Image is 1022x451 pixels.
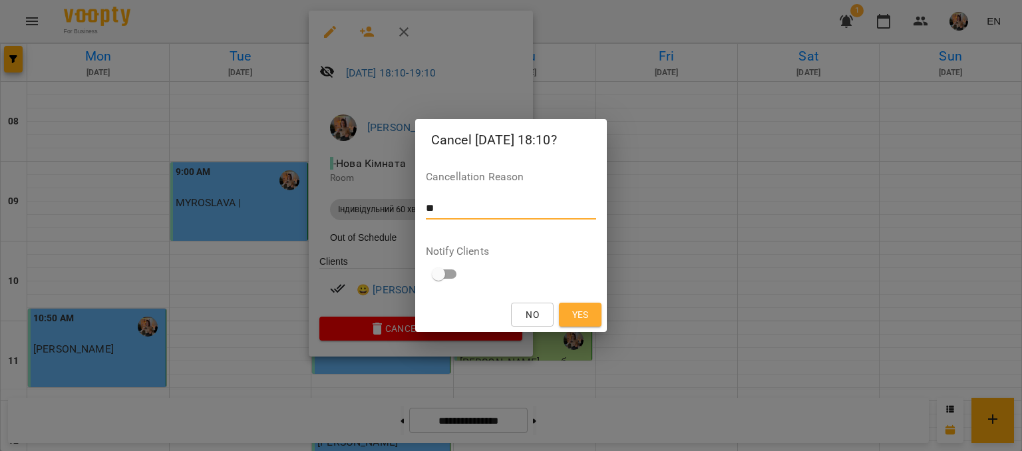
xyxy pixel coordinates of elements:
[431,130,591,150] h2: Cancel [DATE] 18:10?
[572,307,589,323] span: Yes
[511,303,554,327] button: No
[426,172,596,182] label: Cancellation Reason
[526,307,539,323] span: No
[426,246,596,257] label: Notify Clients
[559,303,601,327] button: Yes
